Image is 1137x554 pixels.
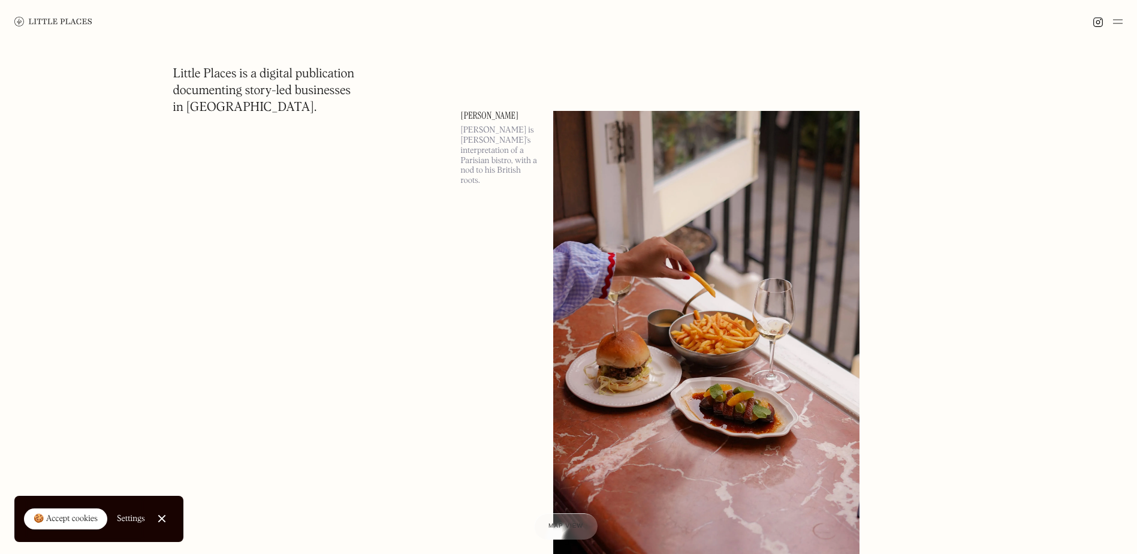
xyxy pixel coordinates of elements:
a: Close Cookie Popup [150,507,174,531]
div: 🍪 Accept cookies [34,513,98,525]
img: Henri [553,111,860,554]
h1: Little Places is a digital publication documenting story-led businesses in [GEOGRAPHIC_DATA]. [173,66,355,116]
a: 🍪 Accept cookies [24,508,107,530]
a: [PERSON_NAME] [461,111,539,121]
p: [PERSON_NAME] is [PERSON_NAME]'s interpretation of a Parisian bistro, with a nod to his British r... [461,125,539,186]
span: Map view [548,523,583,529]
a: Settings [117,505,145,532]
a: Map view [534,513,598,540]
div: Settings [117,514,145,523]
